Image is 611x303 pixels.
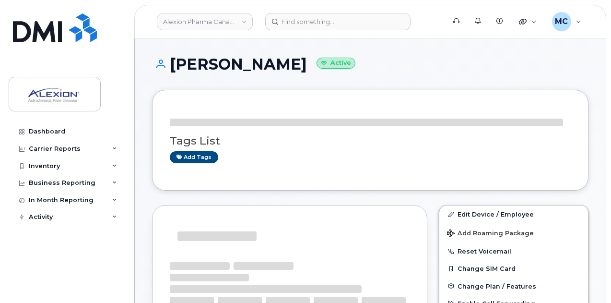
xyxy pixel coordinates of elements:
[458,282,536,290] span: Change Plan / Features
[439,260,588,277] button: Change SIM Card
[170,135,571,147] h3: Tags List
[439,206,588,223] a: Edit Device / Employee
[439,278,588,295] button: Change Plan / Features
[170,151,218,163] a: Add tags
[152,56,588,73] h1: [PERSON_NAME]
[439,242,588,260] button: Reset Voicemail
[447,230,534,239] span: Add Roaming Package
[439,223,588,242] button: Add Roaming Package
[317,58,355,69] small: Active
